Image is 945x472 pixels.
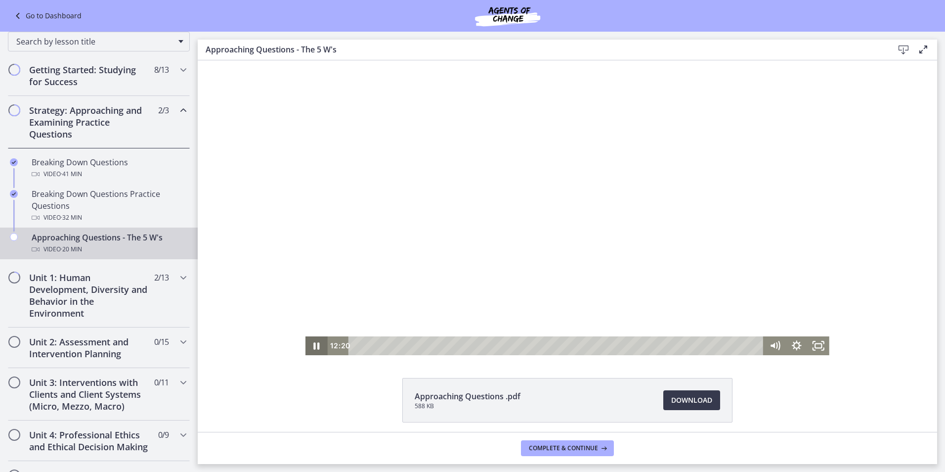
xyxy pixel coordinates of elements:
span: · 32 min [61,212,82,224]
a: Go to Dashboard [12,10,82,22]
i: Completed [10,190,18,198]
span: Search by lesson title [16,36,173,47]
div: Search by lesson title [8,32,190,51]
span: 0 / 9 [158,429,169,441]
h2: Unit 3: Interventions with Clients and Client Systems (Micro, Mezzo, Macro) [29,377,150,412]
h2: Unit 2: Assessment and Intervention Planning [29,336,150,360]
h3: Approaching Questions - The 5 W's [206,44,878,55]
button: Complete & continue [521,440,614,456]
span: Complete & continue [529,444,598,452]
span: 588 KB [415,402,520,410]
i: Completed [10,158,18,166]
button: Show settings menu [588,276,609,295]
span: 2 / 3 [158,104,169,116]
div: Video [32,168,186,180]
h2: Unit 1: Human Development, Diversity and Behavior in the Environment [29,272,150,319]
div: Breaking Down Questions [32,156,186,180]
div: Approaching Questions - The 5 W's [32,232,186,255]
span: Approaching Questions .pdf [415,390,520,402]
span: · 20 min [61,243,82,255]
span: 2 / 13 [154,272,169,283]
a: Download [663,390,720,410]
button: Mute [566,276,588,295]
span: 0 / 15 [154,336,169,348]
iframe: Video Lesson [198,60,937,355]
img: Agents of Change [448,4,567,28]
div: Video [32,243,186,255]
span: 0 / 11 [154,377,169,388]
button: Fullscreen [610,276,632,295]
div: Video [32,212,186,224]
h2: Getting Started: Studying for Success [29,64,150,88]
span: Download [671,394,712,406]
span: 8 / 13 [154,64,169,76]
h2: Unit 4: Professional Ethics and Ethical Decision Making [29,429,150,453]
span: · 41 min [61,168,82,180]
h2: Strategy: Approaching and Examining Practice Questions [29,104,150,140]
div: Breaking Down Questions Practice Questions [32,188,186,224]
